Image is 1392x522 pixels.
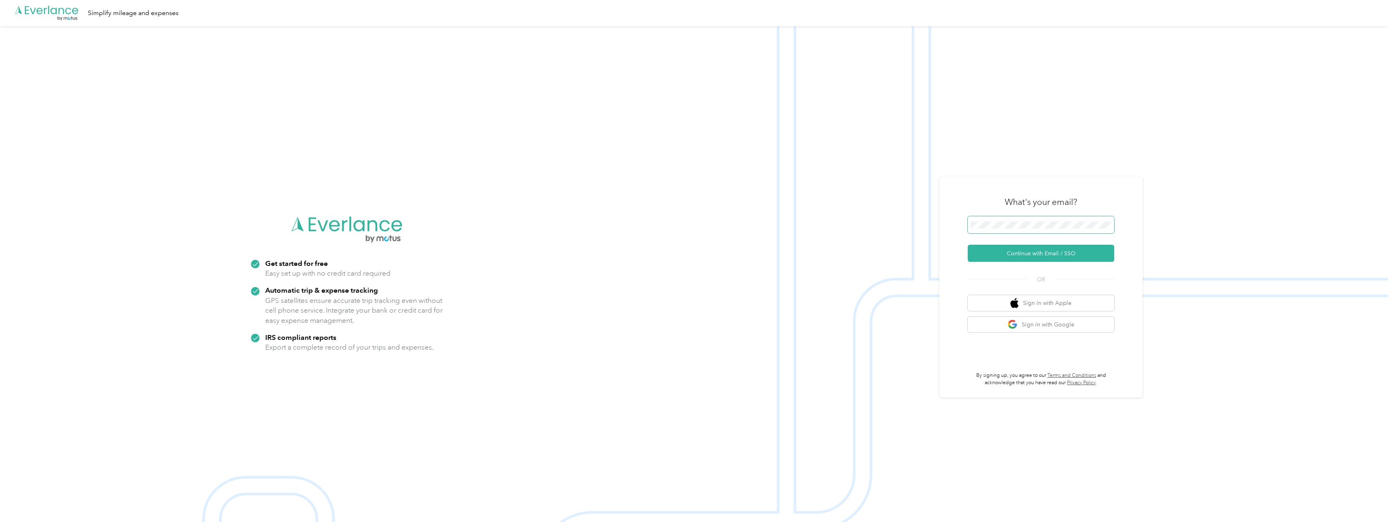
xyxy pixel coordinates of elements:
[1027,275,1055,284] span: OR
[1008,320,1018,330] img: google logo
[1047,372,1096,378] a: Terms and Conditions
[968,295,1114,311] button: apple logoSign in with Apple
[265,286,378,294] strong: Automatic trip & expense tracking
[265,342,434,352] p: Export a complete record of your trips and expenses.
[1067,380,1096,386] a: Privacy Policy
[968,317,1114,333] button: google logoSign in with Google
[968,245,1114,262] button: Continue with Email / SSO
[1010,298,1019,308] img: apple logo
[265,296,443,326] p: GPS satellites ensure accurate trip tracking even without cell phone service. Integrate your bank...
[88,8,179,18] div: Simplify mileage and expenses
[265,268,391,278] p: Easy set up with no credit card required
[265,259,328,268] strong: Get started for free
[1005,196,1077,208] h3: What's your email?
[968,372,1114,386] p: By signing up, you agree to our and acknowledge that you have read our .
[265,333,336,341] strong: IRS compliant reports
